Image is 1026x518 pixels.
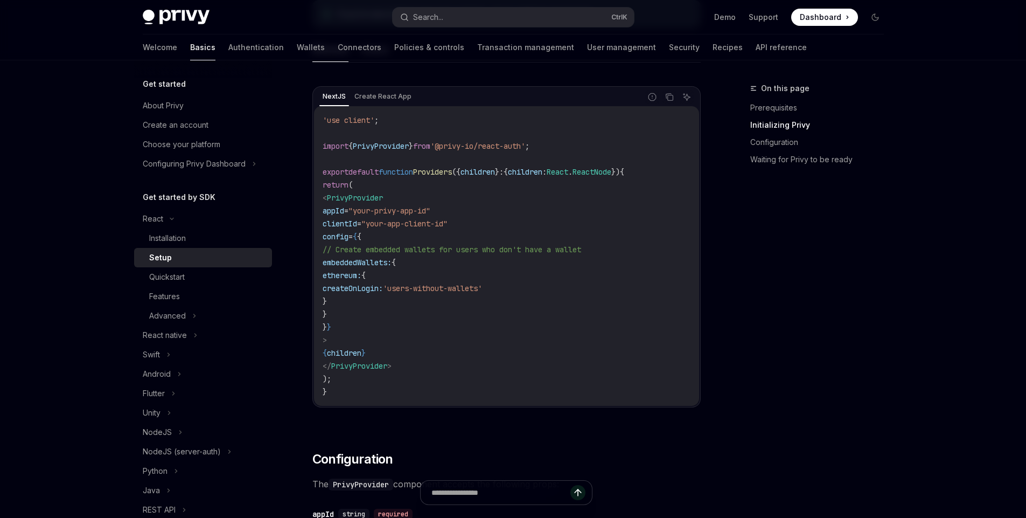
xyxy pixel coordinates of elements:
[387,361,392,371] span: >
[323,219,357,229] span: clientId
[413,141,430,151] span: from
[383,284,482,293] span: 'users-without-wallets'
[134,287,272,306] a: Features
[323,115,374,125] span: 'use client'
[525,141,529,151] span: ;
[323,258,392,267] span: embeddedWallets:
[149,251,172,264] div: Setup
[143,348,160,361] div: Swift
[413,167,452,177] span: Providers
[357,219,361,229] span: =
[327,348,361,358] span: children
[323,348,327,358] span: {
[867,9,884,26] button: Toggle dark mode
[312,451,393,468] span: Configuration
[149,232,186,245] div: Installation
[143,503,176,516] div: REST API
[374,115,379,125] span: ;
[570,485,585,500] button: Send message
[297,34,325,60] a: Wallets
[143,191,215,204] h5: Get started by SDK
[323,206,344,216] span: appId
[379,167,413,177] span: function
[394,34,464,60] a: Policies & controls
[143,78,186,91] h5: Get started
[323,167,348,177] span: export
[477,34,574,60] a: Transaction management
[611,13,627,22] span: Ctrl K
[143,387,165,400] div: Flutter
[351,90,415,103] div: Create React App
[547,167,568,177] span: React
[361,348,366,358] span: }
[750,99,892,116] a: Prerequisites
[134,135,272,154] a: Choose your platform
[323,374,331,384] span: );
[348,180,353,190] span: (
[143,329,187,342] div: React native
[143,99,184,112] div: About Privy
[504,167,508,177] span: {
[452,167,460,177] span: ({
[323,296,327,306] span: }
[134,229,272,248] a: Installation
[460,167,495,177] span: children
[750,151,892,168] a: Waiting for Privy to be ready
[392,258,396,267] span: {
[134,115,272,135] a: Create an account
[323,284,383,293] span: createOnLogin:
[331,361,387,371] span: PrivyProvider
[319,90,349,103] div: NextJS
[323,309,327,319] span: }
[413,11,443,24] div: Search...
[357,232,361,241] span: {
[323,180,348,190] span: return
[756,34,807,60] a: API reference
[348,232,353,241] span: =
[143,465,167,478] div: Python
[542,167,547,177] span: :
[134,96,272,115] a: About Privy
[143,138,220,151] div: Choose your platform
[669,34,700,60] a: Security
[348,167,379,177] span: default
[348,141,353,151] span: {
[323,245,581,254] span: // Create embedded wallets for users who don't have a wallet
[323,322,327,332] span: }
[611,167,620,177] span: })
[323,141,348,151] span: import
[323,335,327,345] span: >
[508,167,542,177] span: children
[143,406,160,419] div: Unity
[323,232,348,241] span: config
[499,167,504,177] span: :
[323,193,327,203] span: <
[750,116,892,134] a: Initializing Privy
[143,10,210,25] img: dark logo
[353,232,357,241] span: {
[749,12,778,23] a: Support
[714,12,736,23] a: Demo
[791,9,858,26] a: Dashboard
[430,141,525,151] span: '@privy-io/react-auth'
[361,219,448,229] span: "your-app-client-id"
[143,157,246,170] div: Configuring Privy Dashboard
[134,267,272,287] a: Quickstart
[327,322,331,332] span: }
[662,90,676,104] button: Copy the contents from the code block
[143,484,160,497] div: Java
[323,387,327,397] span: }
[323,271,361,280] span: ethereum:
[327,193,383,203] span: PrivyProvider
[143,212,163,225] div: React
[149,309,186,322] div: Advanced
[353,141,409,151] span: PrivyProvider
[800,12,841,23] span: Dashboard
[143,34,177,60] a: Welcome
[228,34,284,60] a: Authentication
[134,248,272,267] a: Setup
[361,271,366,280] span: {
[409,141,413,151] span: }
[393,8,634,27] button: Search...CtrlK
[620,167,624,177] span: {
